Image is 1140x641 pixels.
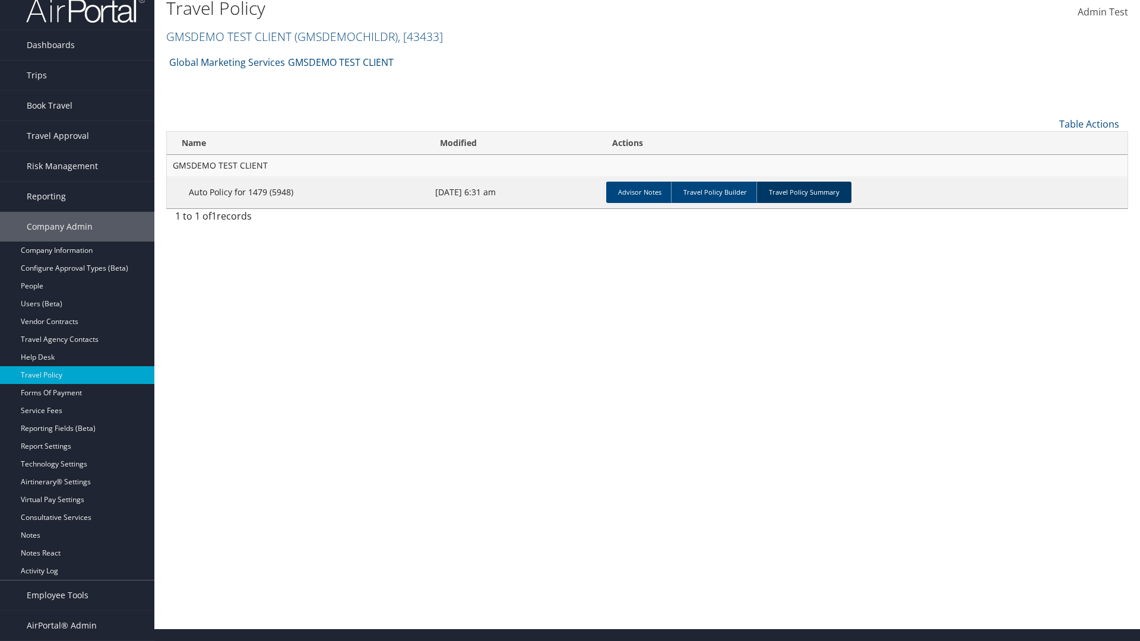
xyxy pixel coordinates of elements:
span: Risk Management [27,151,98,181]
span: Company Admin [27,212,93,242]
span: AirPortal® Admin [27,611,97,640]
th: Actions [601,132,1128,155]
span: Reporting [27,182,66,211]
span: Trips [27,61,47,90]
span: Employee Tools [27,580,88,610]
span: Travel Approval [27,121,89,151]
td: GMSDEMO TEST CLIENT [167,155,1128,176]
span: Dashboards [27,30,75,60]
span: , [ 43433 ] [398,28,443,45]
td: [DATE] 6:31 am [429,176,601,208]
a: GMSDEMO TEST CLIENT [166,28,443,45]
div: 1 to 1 of records [175,209,398,229]
span: ( GMSDEMOCHILDR ) [294,28,398,45]
th: Name: activate to sort column ascending [167,132,429,155]
a: Global Marketing Services [169,50,285,74]
a: Travel Policy Builder [671,182,759,203]
a: Advisor Notes [606,182,673,203]
a: Travel Policy Summary [756,182,851,203]
th: Modified: activate to sort column ascending [429,132,601,155]
a: Table Actions [1059,118,1119,131]
span: Book Travel [27,91,72,120]
span: Admin Test [1078,5,1128,18]
span: 1 [211,210,217,223]
a: GMSDEMO TEST CLIENT [288,50,394,74]
td: Auto Policy for 1479 (5948) [167,176,429,208]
